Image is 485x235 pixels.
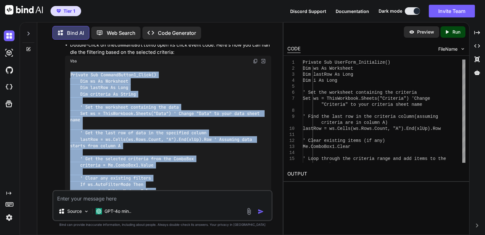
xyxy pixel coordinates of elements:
[287,108,295,114] div: 8
[4,212,15,223] img: settings
[284,167,469,181] h2: OUTPUT
[260,58,266,64] img: Open in Browser
[290,8,326,15] button: Discord Support
[379,8,402,14] span: Dark mode
[51,6,81,16] button: premiumTier 1
[5,5,43,15] img: Bind AI
[303,90,417,95] span: ' Set the worksheet containing the criteria
[4,30,15,41] img: darkChat
[290,9,326,14] span: Discord Support
[321,162,343,167] span: ComboBox
[303,66,353,71] span: Dim ws As Worksheet
[287,72,295,78] div: 3
[303,60,390,65] span: Private Sub UserForm_Initialize()
[105,208,131,214] p: GPT-4o min..
[321,120,388,125] span: criteria are in column A)
[287,45,301,53] div: CODE
[67,29,84,37] p: Bind AI
[287,90,295,96] div: 6
[336,8,369,15] button: Documentation
[84,209,89,214] img: Pick Models
[67,208,82,214] p: Source
[287,96,295,102] div: 7
[253,59,258,64] img: copy
[287,78,295,84] div: 4
[287,144,295,150] div: 13
[417,156,446,161] span: tems to the
[287,114,295,120] div: 9
[321,102,422,107] span: "Criteria" to your criteria sheet name
[287,150,295,156] div: 14
[4,82,15,92] img: cloudideIcon
[158,29,196,37] p: Code Generator
[460,46,465,52] img: chevron down
[70,59,77,64] span: Vba
[96,208,102,214] img: GPT-4o mini
[452,29,460,35] p: Run
[303,114,414,119] span: ' Find the last row in the criteria column
[287,156,295,162] div: 15
[258,208,264,215] img: icon
[4,65,15,75] img: githubDark
[414,96,430,101] span: Change
[303,138,385,143] span: ' Clear existing items (if any)
[303,78,337,83] span: Dim i As Long
[245,208,253,215] img: attachment
[429,5,475,17] button: Invite Team
[287,60,295,66] div: 1
[107,29,135,37] p: Web Search
[287,66,295,72] div: 2
[336,9,369,14] span: Documentation
[303,144,350,149] span: Me.ComboBox1.Clear
[417,126,441,131] span: xlUp).Row
[4,48,15,58] img: darkAi-studio
[63,8,75,14] span: Tier 1
[409,29,415,35] img: preview
[287,138,295,144] div: 12
[70,41,271,56] li: Double-click on the to open its click event code. Here’s how you can handle the filtering based o...
[287,126,295,132] div: 10
[303,72,353,77] span: Dim lastRow As Long
[115,42,152,48] code: CommandButton
[438,46,458,52] span: FileName
[303,96,414,101] span: Set ws = ThisWorkbook.Sheets("Criteria") '
[414,114,438,119] span: (assuming
[303,156,417,161] span: ' Loop through the criteria range and add i
[303,126,417,131] span: lastRow = ws.Cells(ws.Rows.Count, "A").End(
[57,9,61,13] img: premium
[417,29,434,35] p: Preview
[287,132,295,138] div: 11
[52,222,272,227] p: Bind can provide inaccurate information, including about people. Always double-check its answers....
[287,84,295,90] div: 5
